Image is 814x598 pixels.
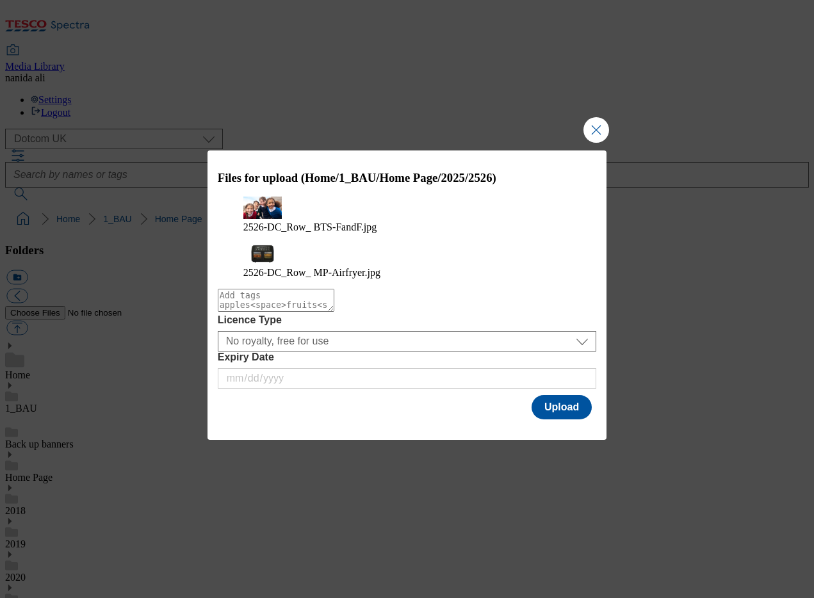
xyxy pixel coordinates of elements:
figcaption: 2526-DC_Row_ MP-Airfryer.jpg [243,267,571,279]
div: Modal [208,150,607,440]
img: preview [243,197,282,218]
img: preview [243,243,282,265]
h3: Files for upload (Home/1_BAU/Home Page/2025/2526) [218,171,597,185]
figcaption: 2526-DC_Row_ BTS-FandF.jpg [243,222,571,233]
label: Expiry Date [218,352,597,363]
button: Upload [532,395,592,419]
button: Close Modal [583,117,609,143]
label: Licence Type [218,314,597,326]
